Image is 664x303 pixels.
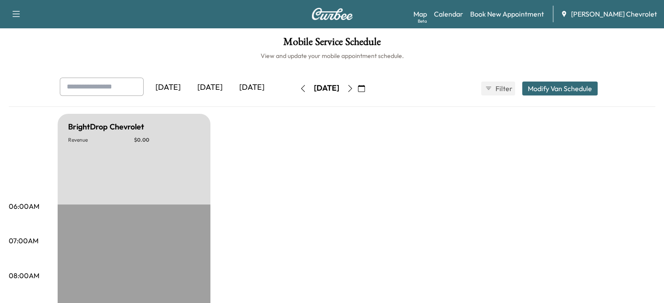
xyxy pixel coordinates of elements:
[9,51,655,60] h6: View and update your mobile appointment schedule.
[314,83,339,94] div: [DATE]
[134,136,200,143] p: $ 0.00
[231,78,273,98] div: [DATE]
[481,82,515,95] button: Filter
[189,78,231,98] div: [DATE]
[9,37,655,51] h1: Mobile Service Schedule
[434,9,463,19] a: Calendar
[495,83,511,94] span: Filter
[9,270,39,281] p: 08:00AM
[311,8,353,20] img: Curbee Logo
[68,121,144,133] h5: BrightDrop Chevrolet
[571,9,657,19] span: [PERSON_NAME] Chevrolet
[147,78,189,98] div: [DATE]
[470,9,544,19] a: Book New Appointment
[68,136,134,143] p: Revenue
[418,18,427,24] div: Beta
[9,235,38,246] p: 07:00AM
[9,201,39,211] p: 06:00AM
[522,82,598,95] button: Modify Van Schedule
[413,9,427,19] a: MapBeta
